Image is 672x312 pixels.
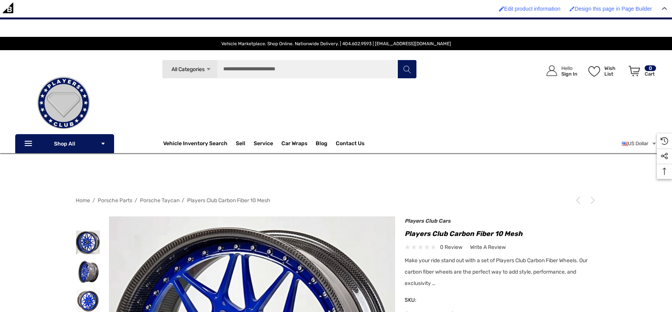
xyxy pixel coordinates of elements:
[163,140,227,149] a: Vehicle Inventory Search
[76,194,597,207] nav: Breadcrumb
[397,60,416,79] button: Search
[316,140,327,149] a: Blog
[140,197,180,204] a: Porsche Taycan
[336,140,364,149] a: Contact Us
[661,152,668,160] svg: Social Media
[171,66,204,73] span: All Categories
[15,134,114,153] p: Shop All
[629,66,640,76] svg: Review Your Cart
[657,168,672,175] svg: Top
[561,71,577,77] p: Sign In
[254,140,273,149] a: Service
[221,41,451,46] span: Vehicle Marketplace. Shop Online. Nationwide Delivery. | 404.602.9593 | [EMAIL_ADDRESS][DOMAIN_NAME]
[100,141,106,146] svg: Icon Arrow Down
[440,242,462,252] span: 0 review
[645,71,656,77] p: Cart
[405,257,588,287] span: Make your ride stand out with a set of Players Club Carbon Fiber Wheels. Our carbon fiber wheels ...
[499,6,504,11] img: Enabled brush for product edit
[236,136,254,151] a: Sell
[25,65,102,141] img: Players Club | Cars For Sale
[76,260,100,283] img: Players Club 10 Mesh Carbon Fiber Wheels
[604,65,624,77] p: Wish List
[585,58,625,84] a: Wish List Wish List
[661,137,668,145] svg: Recently Viewed
[281,136,316,151] a: Car Wraps
[586,196,597,204] a: Next
[588,66,600,77] svg: Wish List
[236,140,245,149] span: Sell
[76,197,90,204] a: Home
[625,58,657,87] a: Cart with 0 items
[206,67,211,72] svg: Icon Arrow Down
[24,139,35,148] svg: Icon Line
[622,136,657,151] a: USD
[569,6,575,11] img: Enabled brush for page builder edit.
[405,228,597,240] h1: Players Club Carbon Fiber 10 Mesh
[470,244,506,251] span: Write a Review
[162,60,217,79] a: All Categories Icon Arrow Down Icon Arrow Up
[504,6,561,12] span: Edit product information
[662,7,667,10] img: Close Admin Bar
[538,58,581,84] a: Sign in
[281,140,307,149] span: Car Wraps
[574,196,585,204] a: Previous
[566,2,656,16] a: Enabled brush for page builder edit. Design this page in Page Builder
[98,197,132,204] a: Porsche Parts
[546,65,557,76] svg: Icon User Account
[76,230,100,254] img: Players Club 10 Mesh Carbon Fiber Wheels
[405,295,443,306] span: SKU:
[645,65,656,71] p: 0
[495,2,564,16] a: Enabled brush for product edit Edit product information
[561,65,577,71] p: Hello
[575,6,652,12] span: Design this page in Page Builder
[470,242,506,252] a: Write a Review
[187,197,270,204] a: Players Club Carbon Fiber 10 Mesh
[405,218,451,224] a: Players Club Cars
